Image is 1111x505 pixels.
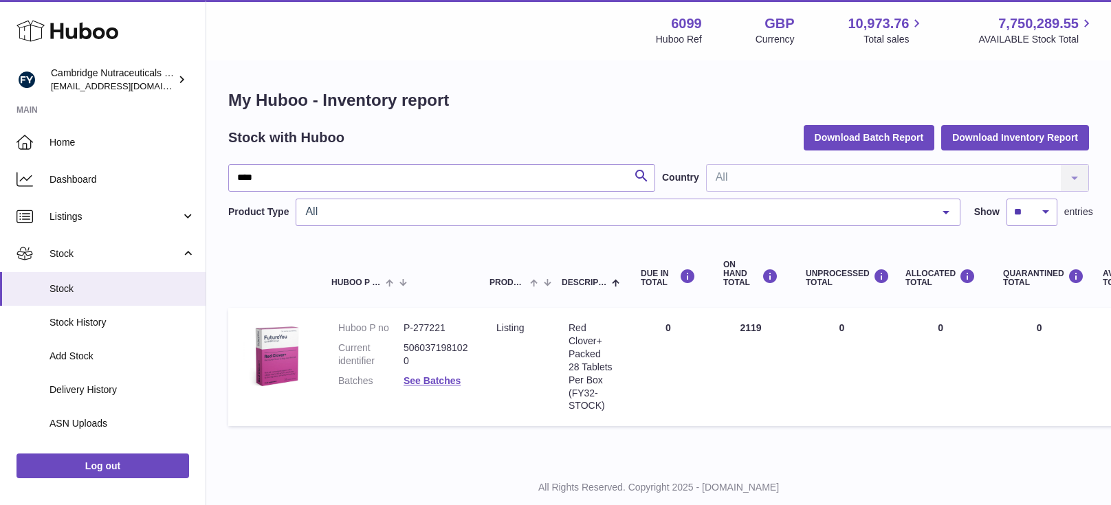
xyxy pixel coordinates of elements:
[49,383,195,396] span: Delivery History
[998,14,1079,33] span: 7,750,289.55
[338,374,404,388] dt: Batches
[627,308,709,426] td: 0
[848,14,909,33] span: 10,973.76
[974,205,1000,218] label: Show
[978,14,1094,46] a: 7,750,289.55 AVAILABLE Stock Total
[978,33,1094,46] span: AVAILABLE Stock Total
[49,247,181,260] span: Stock
[49,210,181,223] span: Listings
[709,308,792,426] td: 2119
[804,125,935,150] button: Download Batch Report
[562,278,608,287] span: Description
[863,33,925,46] span: Total sales
[764,14,794,33] strong: GBP
[723,260,778,288] div: ON HAND Total
[404,375,461,386] a: See Batches
[404,322,469,335] dd: P-277221
[905,269,976,287] div: ALLOCATED Total
[16,453,189,478] a: Log out
[496,322,524,333] span: listing
[671,14,702,33] strong: 6099
[49,350,195,363] span: Add Stock
[331,278,382,287] span: Huboo P no
[51,67,175,93] div: Cambridge Nutraceuticals Ltd
[1064,205,1093,218] span: entries
[49,417,195,430] span: ASN Uploads
[16,69,37,90] img: huboo@camnutra.com
[892,308,989,426] td: 0
[941,125,1089,150] button: Download Inventory Report
[848,14,925,46] a: 10,973.76 Total sales
[404,341,469,368] dd: 5060371981020
[228,205,289,218] label: Product Type
[242,322,311,390] img: product image
[662,171,699,184] label: Country
[228,128,344,147] h2: Stock with Huboo
[569,322,613,412] div: Red Clover+ Packed 28 Tablets Per Box (FY32-STOCK)
[489,278,527,287] span: Product Type
[792,308,892,426] td: 0
[217,481,1100,494] p: All Rights Reserved. Copyright 2025 - [DOMAIN_NAME]
[49,316,195,329] span: Stock History
[49,173,195,186] span: Dashboard
[302,205,932,218] span: All
[806,269,878,287] div: UNPROCESSED Total
[641,269,696,287] div: DUE IN TOTAL
[49,282,195,295] span: Stock
[1037,322,1042,333] span: 0
[49,136,195,149] span: Home
[338,341,404,368] dt: Current identifier
[656,33,702,46] div: Huboo Ref
[756,33,795,46] div: Currency
[338,322,404,335] dt: Huboo P no
[228,89,1089,111] h1: My Huboo - Inventory report
[1003,269,1075,287] div: QUARANTINED Total
[51,80,202,91] span: [EMAIL_ADDRESS][DOMAIN_NAME]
